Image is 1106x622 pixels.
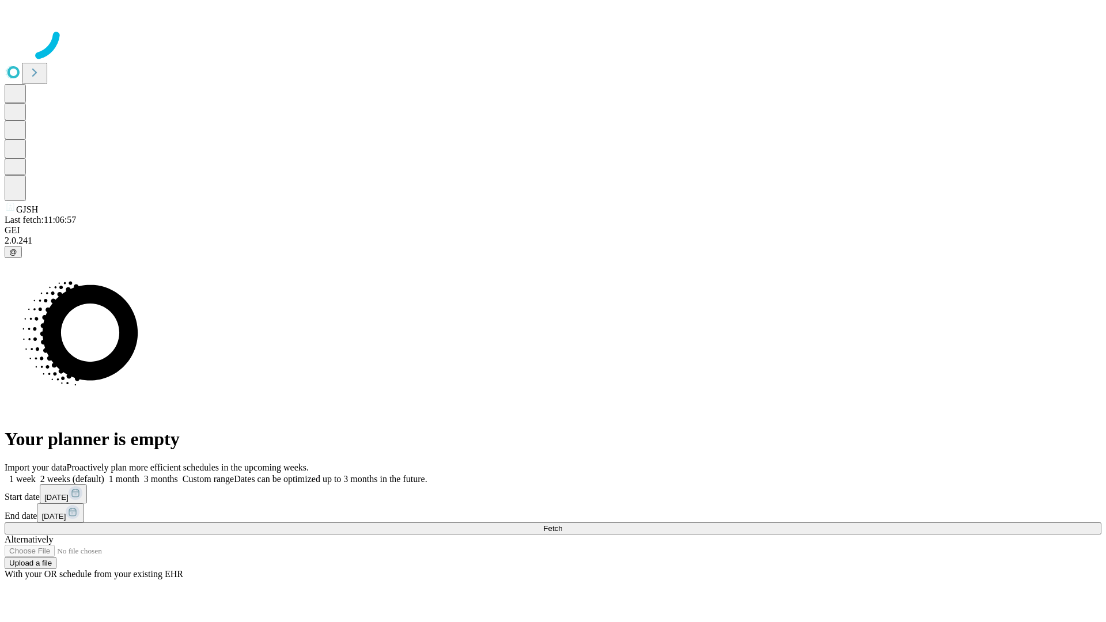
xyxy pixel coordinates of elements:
[5,236,1101,246] div: 2.0.241
[5,534,53,544] span: Alternatively
[5,246,22,258] button: @
[543,524,562,533] span: Fetch
[44,493,69,502] span: [DATE]
[5,462,67,472] span: Import your data
[16,204,38,214] span: GJSH
[144,474,178,484] span: 3 months
[41,512,66,521] span: [DATE]
[67,462,309,472] span: Proactively plan more efficient schedules in the upcoming weeks.
[5,215,76,225] span: Last fetch: 11:06:57
[40,474,104,484] span: 2 weeks (default)
[5,503,1101,522] div: End date
[5,484,1101,503] div: Start date
[40,484,87,503] button: [DATE]
[9,474,36,484] span: 1 week
[109,474,139,484] span: 1 month
[5,569,183,579] span: With your OR schedule from your existing EHR
[37,503,84,522] button: [DATE]
[5,428,1101,450] h1: Your planner is empty
[5,557,56,569] button: Upload a file
[5,522,1101,534] button: Fetch
[9,248,17,256] span: @
[234,474,427,484] span: Dates can be optimized up to 3 months in the future.
[183,474,234,484] span: Custom range
[5,225,1101,236] div: GEI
